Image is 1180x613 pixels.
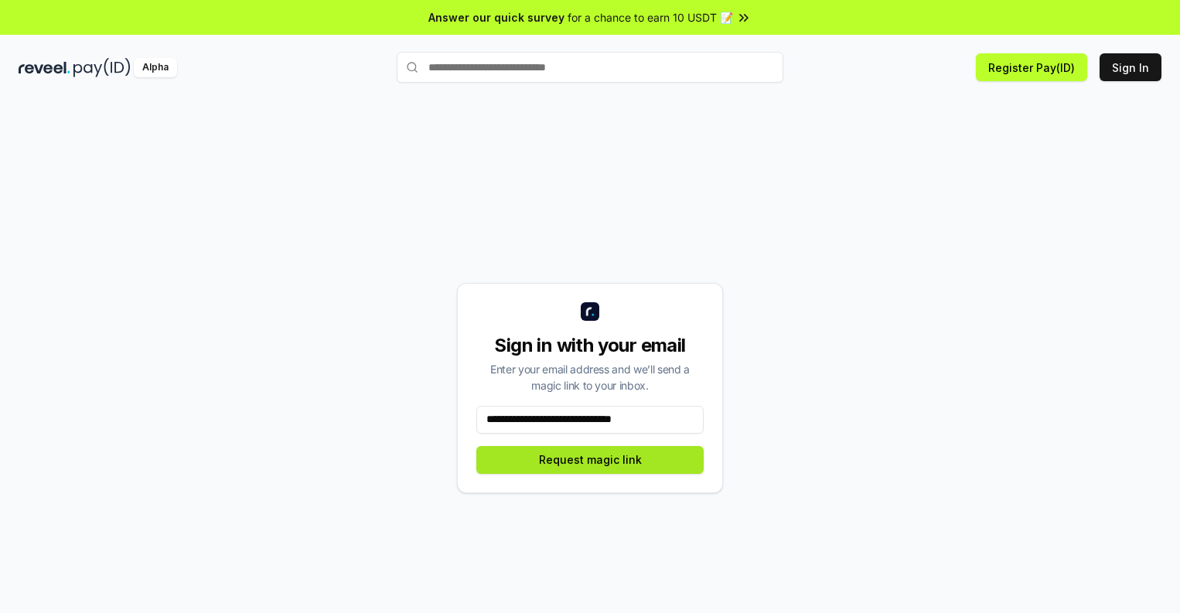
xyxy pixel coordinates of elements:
div: Sign in with your email [476,333,704,358]
span: Answer our quick survey [428,9,564,26]
span: for a chance to earn 10 USDT 📝 [568,9,733,26]
img: logo_small [581,302,599,321]
button: Register Pay(ID) [976,53,1087,81]
div: Alpha [134,58,177,77]
button: Request magic link [476,446,704,474]
div: Enter your email address and we’ll send a magic link to your inbox. [476,361,704,393]
img: reveel_dark [19,58,70,77]
button: Sign In [1100,53,1161,81]
img: pay_id [73,58,131,77]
